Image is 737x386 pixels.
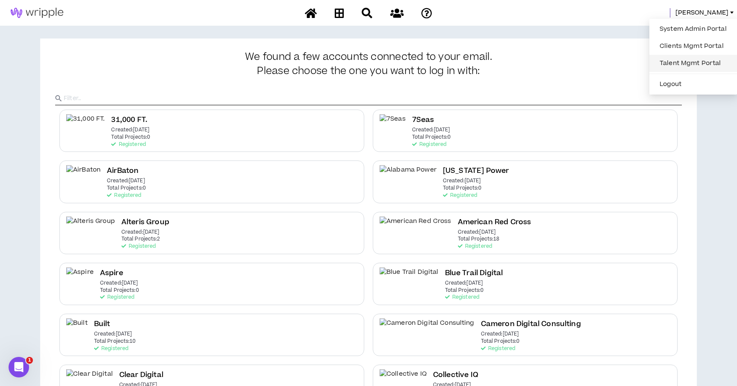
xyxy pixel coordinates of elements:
[445,280,483,286] p: Created: [DATE]
[107,193,141,199] p: Registered
[94,346,128,352] p: Registered
[412,114,434,126] h2: 7Seas
[445,267,503,279] h2: Blue Trail Digital
[458,229,496,235] p: Created: [DATE]
[458,236,500,242] p: Total Projects: 18
[66,267,94,287] img: Aspire
[443,193,477,199] p: Registered
[412,142,446,148] p: Registered
[66,165,100,184] img: AirBaton
[443,185,482,191] p: Total Projects: 0
[445,288,484,294] p: Total Projects: 0
[107,165,139,177] h2: AirBaton
[481,331,519,337] p: Created: [DATE]
[100,294,134,300] p: Registered
[94,338,136,344] p: Total Projects: 10
[654,40,732,53] a: Clients Mgmt Portal
[107,178,145,184] p: Created: [DATE]
[380,267,439,287] img: Blue Trail Digital
[433,369,478,381] h2: Collective IQ
[111,114,147,126] h2: 31,000 FT.
[66,217,115,236] img: Alteris Group
[380,165,436,184] img: Alabama Power
[111,127,149,133] p: Created: [DATE]
[100,280,138,286] p: Created: [DATE]
[654,78,732,91] button: Logout
[380,217,451,236] img: American Red Cross
[107,185,146,191] p: Total Projects: 0
[121,243,156,249] p: Registered
[458,217,531,228] h2: American Red Cross
[257,65,480,77] span: Please choose the one you want to log in with:
[121,229,159,235] p: Created: [DATE]
[458,243,492,249] p: Registered
[675,8,728,18] span: [PERSON_NAME]
[100,267,123,279] h2: Aspire
[121,217,169,228] h2: Alteris Group
[481,346,515,352] p: Registered
[654,57,732,70] a: Talent Mgmt Portal
[481,338,520,344] p: Total Projects: 0
[380,114,406,134] img: 7Seas
[26,357,33,364] span: 1
[66,318,88,338] img: Built
[64,92,682,105] input: Filter..
[119,369,163,381] h2: Clear Digital
[412,134,451,140] p: Total Projects: 0
[66,114,105,134] img: 31,000 FT.
[9,357,29,377] iframe: Intercom live chat
[111,142,145,148] p: Registered
[94,331,132,337] p: Created: [DATE]
[654,23,732,36] a: System Admin Portal
[380,318,475,338] img: Cameron Digital Consulting
[55,51,682,77] h3: We found a few accounts connected to your email.
[445,294,479,300] p: Registered
[481,318,581,330] h2: Cameron Digital Consulting
[443,178,481,184] p: Created: [DATE]
[443,165,509,177] h2: [US_STATE] Power
[412,127,450,133] p: Created: [DATE]
[94,318,110,330] h2: Built
[100,288,139,294] p: Total Projects: 0
[111,134,150,140] p: Total Projects: 0
[121,236,160,242] p: Total Projects: 2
